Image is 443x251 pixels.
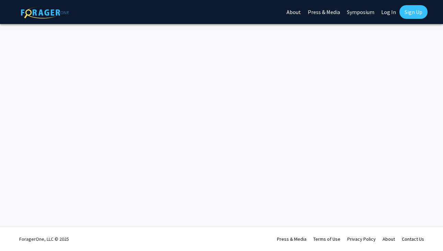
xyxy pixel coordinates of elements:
a: Privacy Policy [347,236,376,242]
a: Contact Us [402,236,424,242]
a: Sign Up [399,5,428,19]
div: ForagerOne, LLC © 2025 [19,227,69,251]
a: Press & Media [277,236,306,242]
a: About [383,236,395,242]
a: Terms of Use [313,236,340,242]
img: ForagerOne Logo [21,7,69,19]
